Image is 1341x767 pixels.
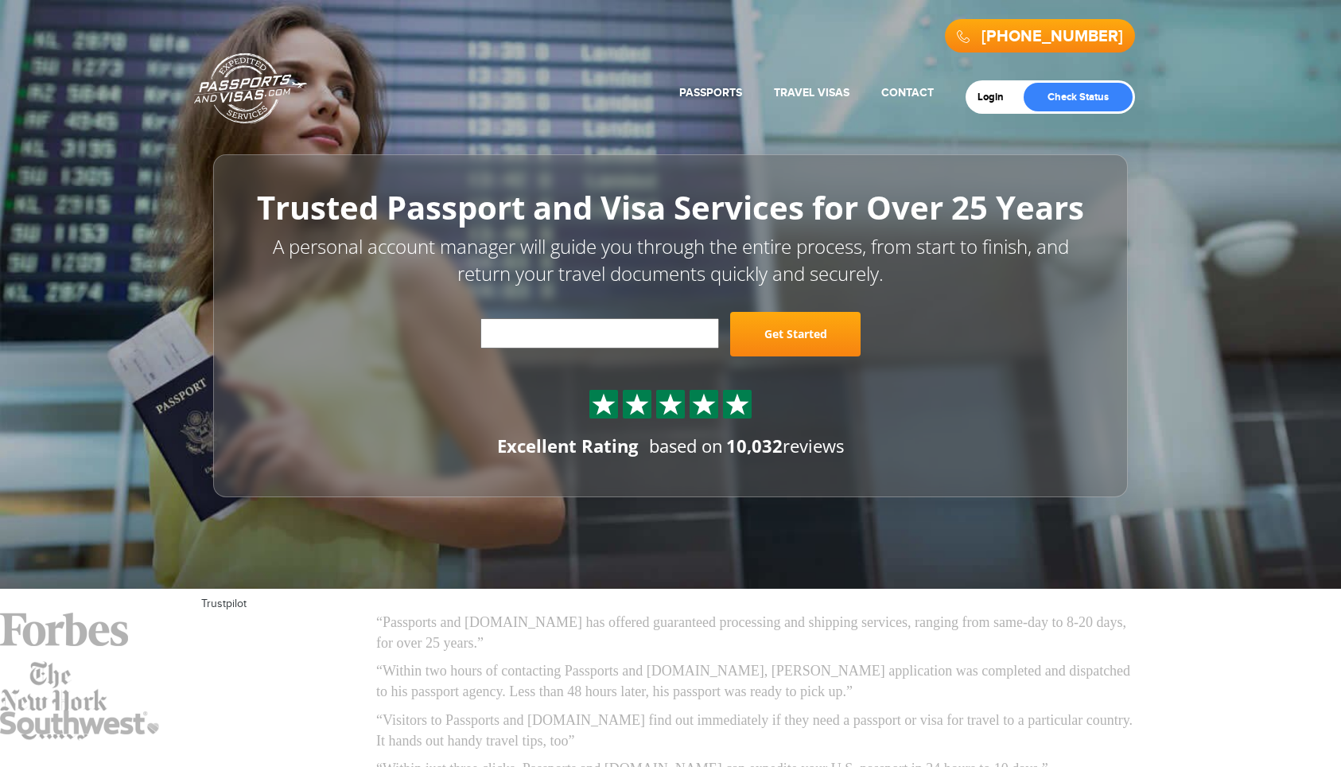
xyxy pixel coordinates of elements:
[1024,83,1133,111] a: Check Status
[625,392,649,416] img: Sprite St
[730,312,861,356] a: Get Started
[497,434,638,458] div: Excellent Rating
[249,233,1092,288] p: A personal account manager will guide you through the entire process, from start to finish, and r...
[725,392,749,416] img: Sprite St
[249,190,1092,225] h1: Trusted Passport and Visa Services for Over 25 Years
[649,434,723,457] span: based on
[376,711,1140,751] p: “Visitors to Passports and [DOMAIN_NAME] find out immediately if they need a passport or visa for...
[659,392,682,416] img: Sprite St
[726,434,844,457] span: reviews
[692,392,716,416] img: Sprite St
[981,27,1123,46] a: [PHONE_NUMBER]
[978,91,1015,103] a: Login
[774,86,849,99] a: Travel Visas
[201,598,247,610] a: Trustpilot
[679,86,742,99] a: Passports
[194,53,307,124] a: Passports & [DOMAIN_NAME]
[881,86,934,99] a: Contact
[592,392,616,416] img: Sprite St
[376,661,1140,702] p: “Within two hours of contacting Passports and [DOMAIN_NAME], [PERSON_NAME] application was comple...
[726,434,783,457] strong: 10,032
[376,613,1140,653] p: “Passports and [DOMAIN_NAME] has offered guaranteed processing and shipping services, ranging fro...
